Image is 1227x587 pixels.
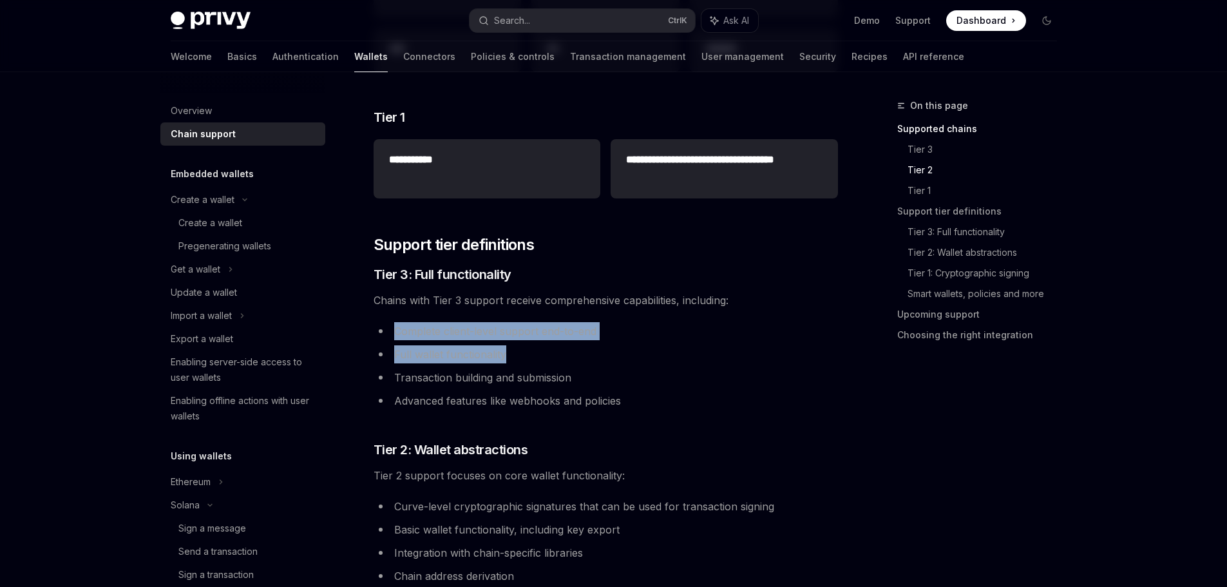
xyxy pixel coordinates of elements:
a: Choosing the right integration [897,325,1067,345]
div: Get a wallet [171,262,220,277]
a: Overview [160,99,325,122]
span: Support tier definitions [374,235,535,255]
a: Tier 2: Wallet abstractions [908,242,1067,263]
a: Supported chains [897,119,1067,139]
a: Send a transaction [160,540,325,563]
div: Ethereum [171,474,211,490]
div: Chain support [171,126,236,142]
img: dark logo [171,12,251,30]
h5: Embedded wallets [171,166,254,182]
a: Enabling server-side access to user wallets [160,351,325,389]
button: Toggle dark mode [1036,10,1057,31]
div: Pregenerating wallets [178,238,271,254]
li: Chain address derivation [374,567,838,585]
a: Tier 2 [908,160,1067,180]
a: Tier 3: Full functionality [908,222,1067,242]
span: Tier 1 [374,108,405,126]
a: Tier 1: Cryptographic signing [908,263,1067,284]
a: Support [895,14,931,27]
li: Complete client-level support end-to-end [374,322,838,340]
a: Upcoming support [897,304,1067,325]
span: Ask AI [723,14,749,27]
a: Policies & controls [471,41,555,72]
a: Export a wallet [160,327,325,351]
button: Ask AI [701,9,758,32]
a: Sign a message [160,517,325,540]
li: Full wallet functionality [374,345,838,363]
a: Enabling offline actions with user wallets [160,389,325,428]
a: API reference [903,41,964,72]
span: Tier 2 support focuses on core wallet functionality: [374,467,838,485]
a: Chain support [160,122,325,146]
span: Chains with Tier 3 support receive comprehensive capabilities, including: [374,291,838,309]
div: Send a transaction [178,544,258,559]
span: On this page [910,98,968,113]
span: Tier 2: Wallet abstractions [374,441,528,459]
a: Support tier definitions [897,201,1067,222]
a: Dashboard [946,10,1026,31]
a: Security [799,41,836,72]
h5: Using wallets [171,448,232,464]
a: Basics [227,41,257,72]
div: Search... [494,13,530,28]
a: Sign a transaction [160,563,325,586]
div: Update a wallet [171,285,237,300]
a: Transaction management [570,41,686,72]
li: Advanced features like webhooks and policies [374,392,838,410]
li: Basic wallet functionality, including key export [374,521,838,539]
div: Sign a message [178,521,246,536]
span: Ctrl K [668,15,687,26]
a: Pregenerating wallets [160,235,325,258]
a: Authentication [272,41,339,72]
a: Tier 1 [908,180,1067,201]
span: Tier 3: Full functionality [374,265,511,284]
div: Enabling server-side access to user wallets [171,354,318,385]
div: Import a wallet [171,308,232,323]
div: Enabling offline actions with user wallets [171,393,318,424]
span: Dashboard [956,14,1006,27]
div: Create a wallet [171,192,234,207]
a: Recipes [851,41,888,72]
a: Demo [854,14,880,27]
div: Export a wallet [171,331,233,347]
a: Update a wallet [160,281,325,304]
div: Sign a transaction [178,567,254,582]
a: Smart wallets, policies and more [908,284,1067,304]
a: Welcome [171,41,212,72]
div: Create a wallet [178,215,242,231]
li: Curve-level cryptographic signatures that can be used for transaction signing [374,497,838,515]
a: Create a wallet [160,211,325,235]
li: Transaction building and submission [374,369,838,387]
div: Solana [171,497,200,513]
li: Integration with chain-specific libraries [374,544,838,562]
a: Connectors [403,41,455,72]
a: User management [701,41,784,72]
a: Wallets [354,41,388,72]
a: Tier 3 [908,139,1067,160]
div: Overview [171,103,212,119]
button: Search...CtrlK [470,9,695,32]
